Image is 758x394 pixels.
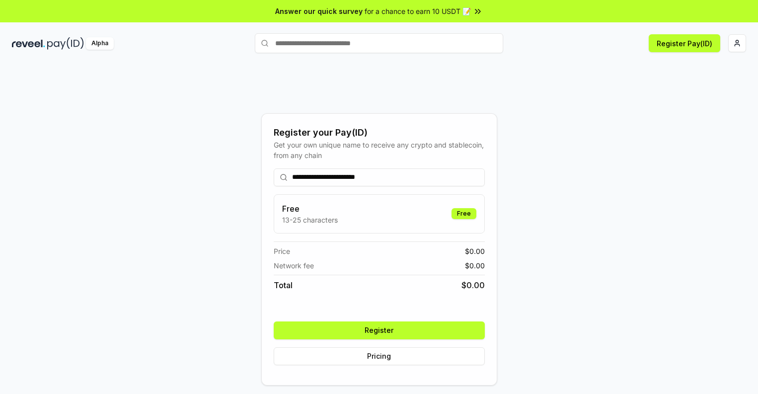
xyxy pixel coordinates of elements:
[274,279,293,291] span: Total
[649,34,720,52] button: Register Pay(ID)
[274,347,485,365] button: Pricing
[461,279,485,291] span: $ 0.00
[274,140,485,160] div: Get your own unique name to receive any crypto and stablecoin, from any chain
[12,37,45,50] img: reveel_dark
[275,6,363,16] span: Answer our quick survey
[274,126,485,140] div: Register your Pay(ID)
[452,208,476,219] div: Free
[47,37,84,50] img: pay_id
[274,246,290,256] span: Price
[282,203,338,215] h3: Free
[465,246,485,256] span: $ 0.00
[282,215,338,225] p: 13-25 characters
[365,6,471,16] span: for a chance to earn 10 USDT 📝
[86,37,114,50] div: Alpha
[465,260,485,271] span: $ 0.00
[274,321,485,339] button: Register
[274,260,314,271] span: Network fee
